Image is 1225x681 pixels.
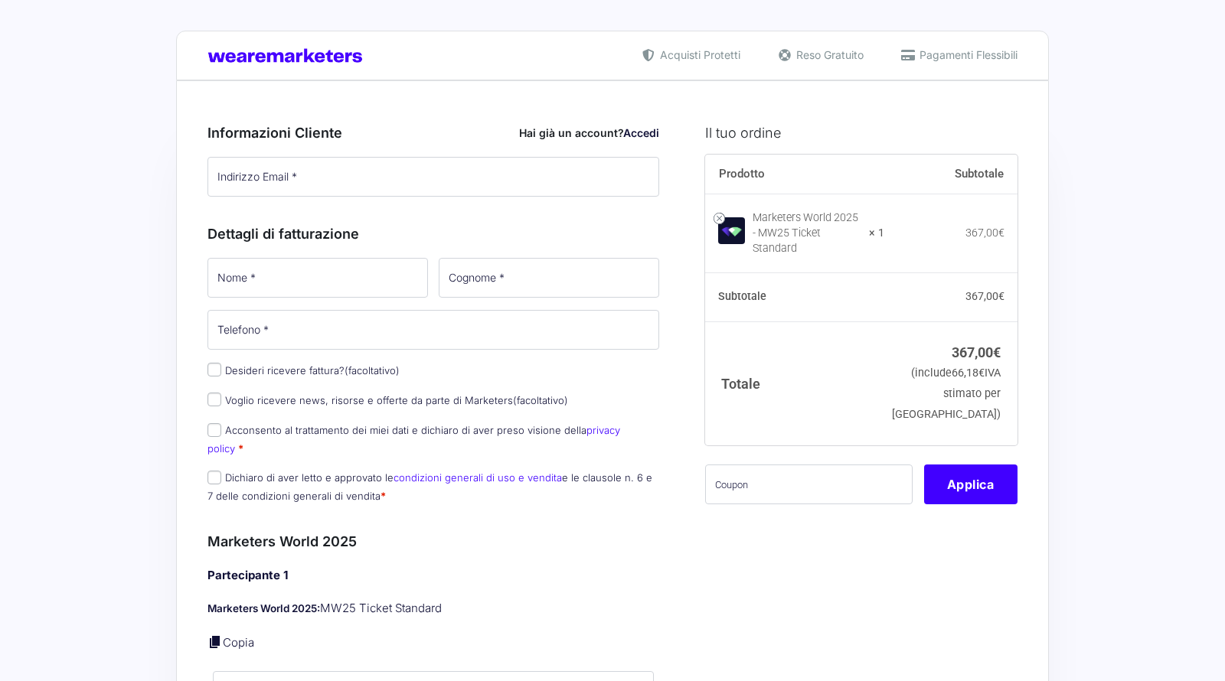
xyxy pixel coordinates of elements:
[998,226,1004,239] span: €
[207,393,221,406] input: Voglio ricevere news, risorse e offerte da parte di Marketers(facoltativo)
[705,464,913,504] input: Coupon
[993,344,1001,360] span: €
[753,210,860,256] div: Marketers World 2025 - MW25 Ticket Standard
[207,471,221,484] input: Dichiaro di aver letto e approvato lecondizioni generali di uso e venditae le clausole n. 6 e 7 d...
[207,364,400,376] label: Desideri ricevere fattura?
[884,155,1018,194] th: Subtotale
[998,290,1004,302] span: €
[978,367,985,380] span: €
[207,363,221,376] input: Desideri ricevere fattura?(facoltativo)
[623,126,659,139] a: Accedi
[207,394,568,406] label: Voglio ricevere news, risorse e offerte da parte di Marketers
[869,226,884,241] strong: × 1
[792,47,864,63] span: Reso Gratuito
[952,367,985,380] span: 66,18
[718,217,745,244] img: Marketers World 2025 - MW25 Ticket Standard
[207,122,659,143] h3: Informazioni Cliente
[207,258,428,298] input: Nome *
[207,310,659,350] input: Telefono *
[207,567,659,585] h4: Partecipante 1
[965,226,1004,239] bdi: 367,00
[207,471,652,501] label: Dichiaro di aver letto e approvato le e le clausole n. 6 e 7 delle condizioni generali di vendita
[892,367,1001,421] small: (include IVA stimato per [GEOGRAPHIC_DATA])
[952,344,1001,360] bdi: 367,00
[705,122,1018,143] h3: Il tuo ordine
[916,47,1018,63] span: Pagamenti Flessibili
[705,321,885,445] th: Totale
[207,600,659,617] p: MW25 Ticket Standard
[223,635,254,650] a: Copia
[207,157,659,197] input: Indirizzo Email *
[439,258,659,298] input: Cognome *
[656,47,740,63] span: Acquisti Protetti
[965,290,1004,302] bdi: 367,00
[513,394,568,406] span: (facoltativo)
[705,155,885,194] th: Prodotto
[924,464,1018,504] button: Applica
[207,424,620,454] label: Acconsento al trattamento dei miei dati e dichiaro di aver preso visione della
[207,423,221,437] input: Acconsento al trattamento dei miei dati e dichiaro di aver preso visione dellaprivacy policy
[345,364,400,376] span: (facoltativo)
[519,125,659,141] div: Hai già un account?
[207,424,620,454] a: privacy policy
[207,602,320,614] strong: Marketers World 2025:
[207,634,223,650] a: Copia i dettagli dell'acquirente
[394,471,562,484] a: condizioni generali di uso e vendita
[207,531,659,552] h3: Marketers World 2025
[705,273,885,322] th: Subtotale
[207,223,659,244] h3: Dettagli di fatturazione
